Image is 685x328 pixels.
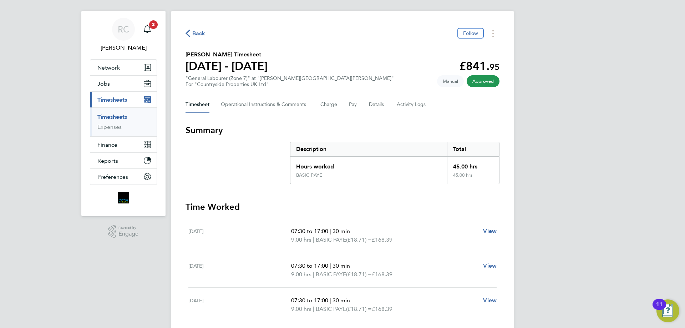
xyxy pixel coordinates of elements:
button: Operational Instructions & Comments [221,96,309,113]
button: Finance [90,137,157,152]
div: Hours worked [290,157,447,172]
span: 30 min [333,262,350,269]
span: Finance [97,141,117,148]
button: Preferences [90,169,157,185]
button: Timesheet [186,96,209,113]
div: [DATE] [188,296,291,313]
span: £168.39 [372,236,392,243]
div: 45.00 hrs [447,172,499,184]
span: | [313,306,314,312]
span: 30 min [333,228,350,234]
a: Timesheets [97,113,127,120]
button: Pay [349,96,357,113]
span: This timesheet was manually created. [437,75,464,87]
span: BASIC PAYE [316,236,346,244]
button: Open Resource Center, 11 new notifications [656,299,679,322]
span: Jobs [97,80,110,87]
a: View [483,262,497,270]
span: 07:30 to 17:00 [291,262,328,269]
div: For "Countryside Properties UK Ltd" [186,81,394,87]
a: RC[PERSON_NAME] [90,18,157,52]
span: 9.00 hrs [291,306,311,312]
a: Powered byEngage [108,225,139,238]
span: Preferences [97,173,128,180]
span: £168.39 [372,271,392,278]
span: Timesheets [97,96,127,103]
span: View [483,228,497,234]
span: RC [118,25,129,34]
span: Roselyn Coelho [90,44,157,52]
button: Network [90,60,157,75]
app-decimal: £841. [459,59,499,73]
span: 2 [149,20,158,29]
span: | [313,271,314,278]
button: Timesheets [90,92,157,107]
button: Follow [457,28,484,39]
div: BASIC PAYE [296,172,322,178]
div: [DATE] [188,227,291,244]
h3: Summary [186,125,499,136]
span: View [483,262,497,269]
div: 11 [656,304,663,314]
button: Details [369,96,385,113]
button: Timesheets Menu [487,28,499,39]
a: View [483,227,497,236]
span: 07:30 to 17:00 [291,297,328,304]
span: Follow [463,30,478,36]
button: Reports [90,153,157,168]
span: | [330,228,331,234]
a: Go to home page [90,192,157,203]
span: BASIC PAYE [316,305,346,313]
div: Summary [290,142,499,184]
span: 95 [489,62,499,72]
h2: [PERSON_NAME] Timesheet [186,50,268,59]
h3: Time Worked [186,201,499,213]
nav: Main navigation [81,11,166,216]
span: £168.39 [372,306,392,312]
span: Reports [97,157,118,164]
span: 07:30 to 17:00 [291,228,328,234]
span: BASIC PAYE [316,270,346,279]
div: [DATE] [188,262,291,279]
span: Engage [118,231,138,237]
span: | [330,262,331,269]
span: Network [97,64,120,71]
span: (£18.71) = [346,236,372,243]
span: (£18.71) = [346,271,372,278]
div: Timesheets [90,107,157,136]
span: View [483,297,497,304]
span: 9.00 hrs [291,271,311,278]
button: Jobs [90,76,157,91]
div: "General Labourer (Zone 7)" at "[PERSON_NAME][GEOGRAPHIC_DATA][PERSON_NAME]" [186,75,394,87]
span: This timesheet has been approved. [467,75,499,87]
h1: [DATE] - [DATE] [186,59,268,73]
img: bromak-logo-retina.png [118,192,129,203]
span: Back [192,29,205,38]
a: Expenses [97,123,122,130]
button: Activity Logs [397,96,427,113]
a: 2 [140,18,154,41]
a: View [483,296,497,305]
span: (£18.71) = [346,306,372,312]
button: Back [186,29,205,38]
span: | [313,236,314,243]
button: Charge [320,96,338,113]
div: 45.00 hrs [447,157,499,172]
span: Powered by [118,225,138,231]
span: 30 min [333,297,350,304]
span: 9.00 hrs [291,236,311,243]
div: Description [290,142,447,156]
div: Total [447,142,499,156]
span: | [330,297,331,304]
